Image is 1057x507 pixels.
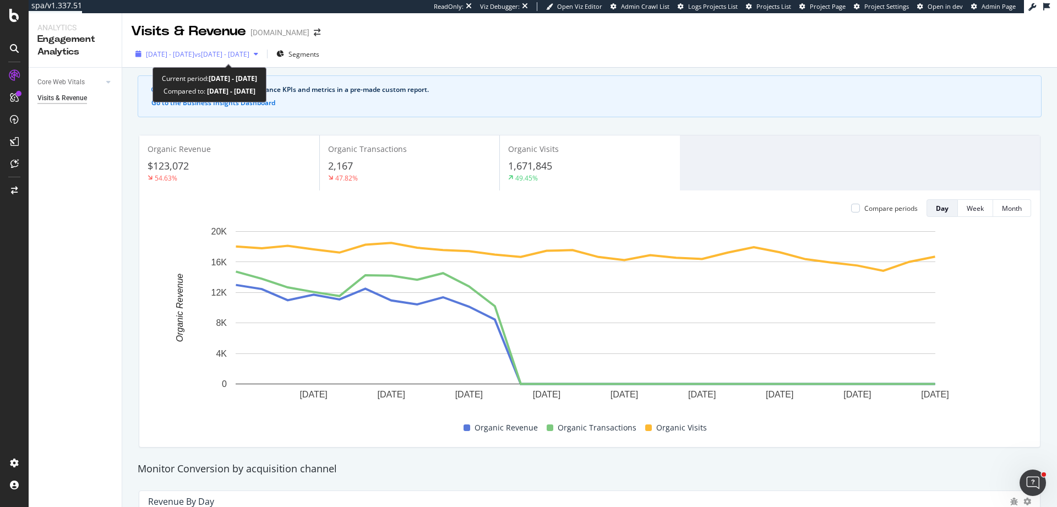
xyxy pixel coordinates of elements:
div: Current period: [162,72,257,85]
a: Project Settings [854,2,909,11]
text: [DATE] [688,390,716,399]
span: Segments [288,50,319,59]
div: Engagement Analytics [37,33,113,58]
button: [DATE] - [DATE]vs[DATE] - [DATE] [131,45,263,63]
text: 20K [211,227,227,236]
text: 16K [211,258,227,267]
text: [DATE] [533,390,560,399]
text: [DATE] [299,390,327,399]
span: Project Page [810,2,846,10]
span: Organic Revenue [148,144,211,154]
b: [DATE] - [DATE] [209,74,257,83]
div: Week [967,204,984,213]
div: Compared to: [164,85,255,97]
div: Day [936,204,949,213]
div: Monitor Conversion by acquisition channel [132,462,1047,476]
text: [DATE] [611,390,638,399]
span: Admin Crawl List [621,2,669,10]
b: [DATE] - [DATE] [205,86,255,96]
span: vs [DATE] - [DATE] [194,50,249,59]
button: Week [958,199,993,217]
a: Open Viz Editor [546,2,602,11]
span: 2,167 [328,159,353,172]
svg: A chart. [148,226,1023,417]
a: Admin Crawl List [611,2,669,11]
div: Month [1002,204,1022,213]
a: Admin Page [971,2,1016,11]
span: Project Settings [864,2,909,10]
span: 1,671,845 [508,159,552,172]
div: Analytics [37,22,113,33]
text: 4K [216,349,227,358]
button: Month [993,199,1031,217]
span: Projects List [756,2,791,10]
text: [DATE] [378,390,405,399]
div: ReadOnly: [434,2,464,11]
button: Segments [272,45,324,63]
div: Revenue by Day [148,496,214,507]
div: info banner [138,75,1042,117]
a: Core Web Vitals [37,77,103,88]
div: 47.82% [335,173,358,183]
span: Organic Visits [656,421,707,434]
a: Logs Projects List [678,2,738,11]
span: [DATE] - [DATE] [146,50,194,59]
span: Organic Visits [508,144,559,154]
div: See your organic search performance KPIs and metrics in a pre-made custom report. [162,85,1028,95]
a: Visits & Revenue [37,92,114,104]
button: Day [927,199,958,217]
div: 49.45% [515,173,538,183]
span: Organic Transactions [328,144,407,154]
div: Visits & Revenue [131,22,246,41]
div: [DOMAIN_NAME] [250,27,309,38]
span: Organic Revenue [475,421,538,434]
div: Compare periods [864,204,918,213]
span: Open Viz Editor [557,2,602,10]
div: Core Web Vitals [37,77,85,88]
span: Admin Page [982,2,1016,10]
span: Organic Transactions [558,421,636,434]
button: Go to the Business Insights Dashboard [151,99,275,107]
text: [DATE] [843,390,871,399]
span: $123,072 [148,159,189,172]
text: Organic Revenue [175,274,184,342]
div: Viz Debugger: [480,2,520,11]
a: Project Page [799,2,846,11]
div: bug [1010,498,1018,505]
text: [DATE] [455,390,483,399]
a: Open in dev [917,2,963,11]
text: 12K [211,288,227,297]
text: 0 [222,379,227,389]
div: arrow-right-arrow-left [314,29,320,36]
text: 8K [216,319,227,328]
span: Logs Projects List [688,2,738,10]
text: [DATE] [921,390,949,399]
iframe: Intercom live chat [1020,470,1046,496]
text: [DATE] [766,390,793,399]
div: Visits & Revenue [37,92,87,104]
span: Open in dev [928,2,963,10]
a: Projects List [746,2,791,11]
div: 54.63% [155,173,177,183]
